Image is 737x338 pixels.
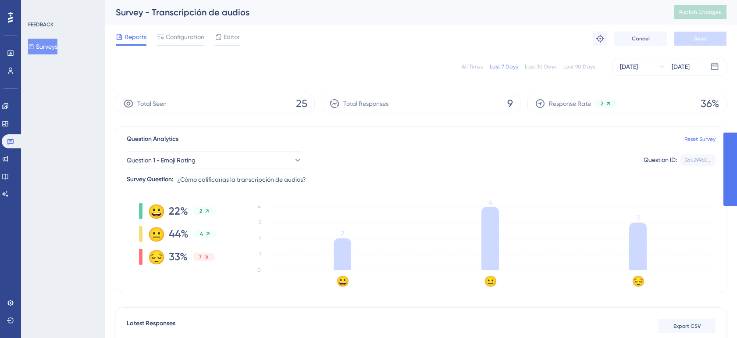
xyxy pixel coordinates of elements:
[125,32,146,42] span: Reports
[258,219,261,226] tspan: 3
[488,198,492,206] tspan: 4
[701,97,719,111] span: 36%
[28,21,53,28] div: FEEDBACK
[28,39,57,54] button: Surveys
[614,32,667,46] button: Cancel
[127,155,196,165] span: Question 1 - Emoji Rating
[563,63,595,70] div: Last 90 Days
[127,151,302,169] button: Question 1 - Emoji Rating
[674,5,726,19] button: Publish Changes
[673,323,701,330] span: Export CSV
[644,155,677,166] div: Question ID:
[296,97,307,111] span: 25
[137,98,167,109] span: Total Seen
[127,134,178,144] span: Question Analytics
[259,251,261,257] tspan: 1
[632,275,645,288] text: 😔
[679,9,721,16] span: Publish Changes
[116,6,652,18] div: Survey - Transcripción de audios
[257,267,261,273] tspan: 0
[672,61,690,72] div: [DATE]
[694,35,706,42] span: Save
[700,303,726,330] iframe: UserGuiding AI Assistant Launcher
[258,235,261,241] tspan: 2
[224,32,240,42] span: Editor
[341,230,344,238] tspan: 2
[601,100,603,107] span: 2
[148,227,162,241] div: 😐
[199,253,202,260] span: 7
[490,63,518,70] div: Last 7 Days
[684,136,716,143] a: Reset Survey
[200,230,203,237] span: 4
[636,214,640,222] tspan: 3
[620,61,638,72] div: [DATE]
[343,98,388,109] span: Total Responses
[336,275,349,288] text: 😀
[199,208,202,215] span: 2
[177,174,306,185] span: ¿Cómo calificarías la transcripción de audios?
[632,35,650,42] span: Cancel
[127,318,175,334] span: Latest Responses
[549,98,591,109] span: Response Rate
[525,63,556,70] div: Last 30 Days
[258,204,261,210] tspan: 4
[166,32,204,42] span: Configuration
[169,204,188,218] span: 22%
[462,63,483,70] div: All Times
[684,157,712,164] div: 5d429960...
[674,32,726,46] button: Save
[127,174,174,185] div: Survey Question:
[148,204,162,218] div: 😀
[507,97,513,111] span: 9
[148,250,162,264] div: 😔
[659,319,716,333] button: Export CSV
[484,275,497,288] text: 😐
[169,227,189,241] span: 44%
[169,250,188,264] span: 33%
